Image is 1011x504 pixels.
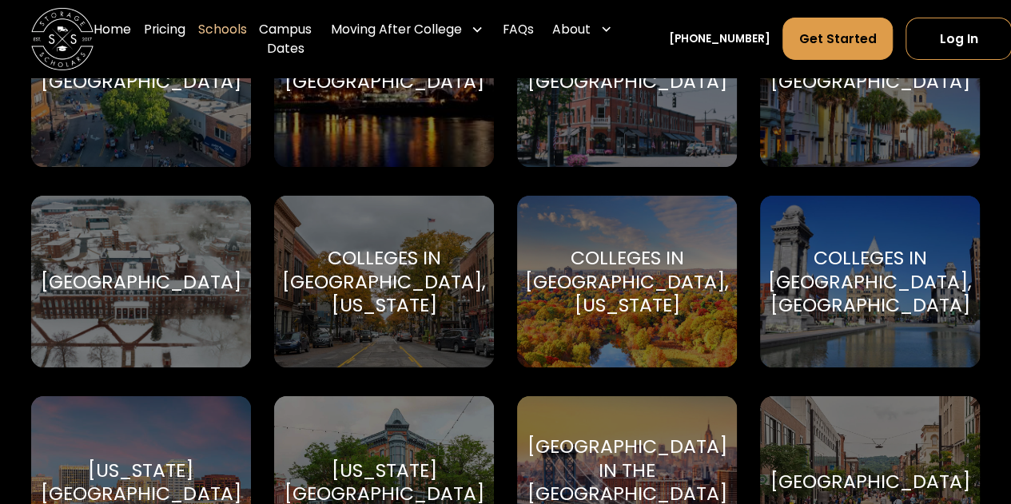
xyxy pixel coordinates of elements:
[331,20,462,38] div: Moving After College
[41,69,241,93] div: [GEOGRAPHIC_DATA]
[770,470,970,493] div: [GEOGRAPHIC_DATA]
[324,8,490,52] div: Moving After College
[282,246,486,316] div: Colleges in [GEOGRAPHIC_DATA], [US_STATE]
[284,69,484,93] div: [GEOGRAPHIC_DATA]
[274,196,494,367] a: Go to selected school
[31,196,251,367] a: Go to selected school
[668,31,770,48] a: [PHONE_NUMBER]
[527,69,727,93] div: [GEOGRAPHIC_DATA]
[768,246,972,316] div: Colleges in [GEOGRAPHIC_DATA], [GEOGRAPHIC_DATA]
[770,69,970,93] div: [GEOGRAPHIC_DATA]
[760,196,980,367] a: Go to selected school
[31,8,94,70] img: Storage Scholars main logo
[552,20,591,38] div: About
[31,8,94,70] a: home
[546,8,619,52] div: About
[259,8,312,70] a: Campus Dates
[782,18,893,60] a: Get Started
[517,196,737,367] a: Go to selected school
[198,8,247,70] a: Schools
[41,270,241,293] div: [GEOGRAPHIC_DATA]
[525,246,729,316] div: Colleges in [GEOGRAPHIC_DATA], [US_STATE]
[502,8,533,70] a: FAQs
[94,8,131,70] a: Home
[144,8,185,70] a: Pricing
